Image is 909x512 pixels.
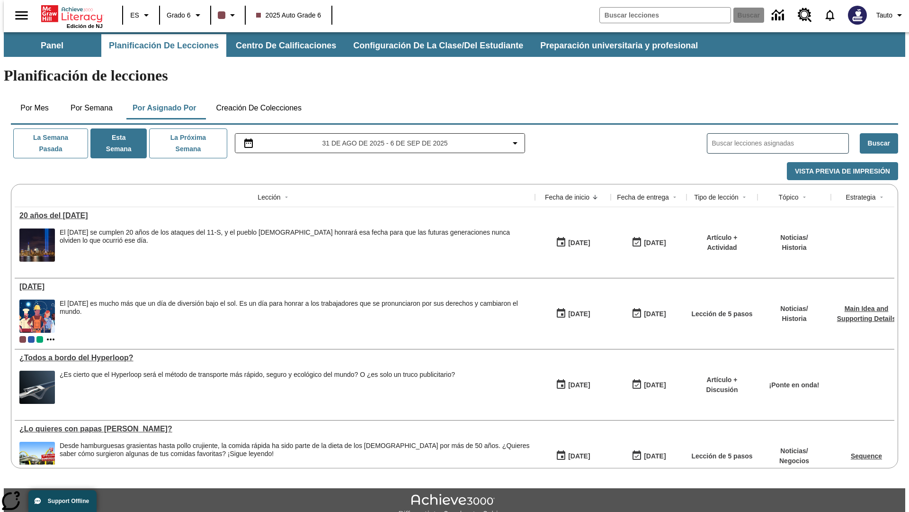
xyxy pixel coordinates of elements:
[644,450,666,462] div: [DATE]
[842,3,873,27] button: Escoja un nuevo avatar
[533,34,705,57] button: Preparación universitaria y profesional
[60,229,530,245] div: El [DATE] se cumplen 20 años de los ataques del 11-S, y el pueblo [DEMOGRAPHIC_DATA] honrará esa ...
[130,10,139,20] span: ES
[19,229,55,262] img: Tributo con luces en la ciudad de Nueva York desde el Parque Estatal Liberty (Nueva Jersey)
[780,233,808,243] p: Noticias /
[780,304,808,314] p: Noticias /
[41,3,103,29] div: Portada
[11,97,58,119] button: Por mes
[509,137,521,149] svg: Collapse Date Range Filter
[125,97,204,119] button: Por asignado por
[90,128,147,158] button: Esta semana
[545,192,589,202] div: Fecha de inicio
[876,192,887,203] button: Sort
[19,425,530,433] div: ¿Lo quieres con papas fritas?
[553,234,593,252] button: 09/01/25: Primer día en que estuvo disponible la lección
[669,192,680,203] button: Sort
[553,376,593,394] button: 07/21/25: Primer día en que estuvo disponible la lección
[589,192,601,203] button: Sort
[628,447,669,465] button: 07/20/26: Último día en que podrá accederse la lección
[553,305,593,323] button: 09/01/25: Primer día en que estuvo disponible la lección
[19,354,530,362] div: ¿Todos a bordo del Hyperloop?
[48,498,89,504] span: Support Offline
[779,456,809,466] p: Negocios
[8,1,36,29] button: Abrir el menú lateral
[28,490,97,512] button: Support Offline
[163,7,207,24] button: Grado: Grado 6, Elige un grado
[691,375,753,395] p: Artículo + Discusión
[4,34,706,57] div: Subbarra de navegación
[19,354,530,362] a: ¿Todos a bordo del Hyperloop?, Lecciones
[256,10,321,20] span: 2025 Auto Grade 6
[167,10,191,20] span: Grado 6
[766,2,792,28] a: Centro de información
[691,451,752,461] p: Lección de 5 pasos
[19,211,530,220] a: 20 años del 11 de septiembre, Lecciones
[208,97,309,119] button: Creación de colecciones
[628,234,669,252] button: 09/01/25: Último día en que podrá accederse la lección
[214,7,242,24] button: El color de la clase es café oscuro. Cambiar el color de la clase.
[739,192,750,203] button: Sort
[28,336,35,343] div: OL 2025 Auto Grade 7
[846,192,875,202] div: Estrategia
[258,192,280,202] div: Lección
[691,309,752,319] p: Lección de 5 pasos
[779,446,809,456] p: Noticias /
[712,137,848,150] input: Buscar lecciones asignadas
[60,442,530,475] span: Desde hamburguesas grasientas hasta pollo crujiente, la comida rápida ha sido parte de la dieta d...
[322,138,447,148] span: 31 de ago de 2025 - 6 de sep de 2025
[600,8,731,23] input: Buscar campo
[63,97,120,119] button: Por semana
[851,452,882,460] a: Sequence
[60,229,530,262] div: El 11 de septiembre de 2021 se cumplen 20 años de los ataques del 11-S, y el pueblo estadounidens...
[67,23,103,29] span: Edición de NJ
[126,7,156,24] button: Lenguaje: ES, Selecciona un idioma
[837,305,896,322] a: Main Idea and Supporting Details
[799,192,810,203] button: Sort
[617,192,669,202] div: Fecha de entrega
[644,308,666,320] div: [DATE]
[780,314,808,324] p: Historia
[778,192,798,202] div: Tópico
[568,308,590,320] div: [DATE]
[60,371,455,404] span: ¿Es cierto que el Hyperloop será el método de transporte más rápido, seguro y ecológico del mundo...
[45,334,56,345] button: Mostrar más clases
[228,34,344,57] button: Centro de calificaciones
[628,305,669,323] button: 09/07/25: Último día en que podrá accederse la lección
[101,34,226,57] button: Planificación de lecciones
[818,3,842,27] a: Notificaciones
[346,34,531,57] button: Configuración de la clase/del estudiante
[4,67,905,84] h1: Planificación de lecciones
[19,442,55,475] img: Uno de los primeros locales de McDonald's, con el icónico letrero rojo y los arcos amarillos.
[41,4,103,23] a: Portada
[873,7,909,24] button: Perfil/Configuración
[876,10,892,20] span: Tauto
[60,300,530,333] span: El Día del Trabajo es mucho más que un día de diversión bajo el sol. Es un día para honrar a los ...
[281,192,292,203] button: Sort
[691,233,753,253] p: Artículo + Actividad
[644,237,666,249] div: [DATE]
[19,300,55,333] img: una pancarta con fondo azul muestra la ilustración de una fila de diferentes hombres y mujeres co...
[60,300,530,316] div: El [DATE] es mucho más que un día de diversión bajo el sol. Es un día para honrar a los trabajado...
[780,243,808,253] p: Historia
[19,283,530,291] div: Día del Trabajo
[792,2,818,28] a: Centro de recursos, Se abrirá en una pestaña nueva.
[787,162,898,181] button: Vista previa de impresión
[5,34,99,57] button: Panel
[19,283,530,291] a: Día del Trabajo, Lecciones
[60,371,455,379] div: ¿Es cierto que el Hyperloop será el método de transporte más rápido, seguro y ecológico del mundo...
[644,379,666,391] div: [DATE]
[13,128,88,158] button: La semana pasada
[568,379,590,391] div: [DATE]
[769,380,820,390] p: ¡Ponte en onda!
[36,336,43,343] span: 2025 Auto Grade 4
[19,425,530,433] a: ¿Lo quieres con papas fritas?, Lecciones
[568,450,590,462] div: [DATE]
[239,137,521,149] button: Seleccione el intervalo de fechas opción del menú
[19,336,26,343] div: Clase actual
[60,442,530,458] div: Desde hamburguesas grasientas hasta pollo crujiente, la comida rápida ha sido parte de la dieta d...
[860,133,898,154] button: Buscar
